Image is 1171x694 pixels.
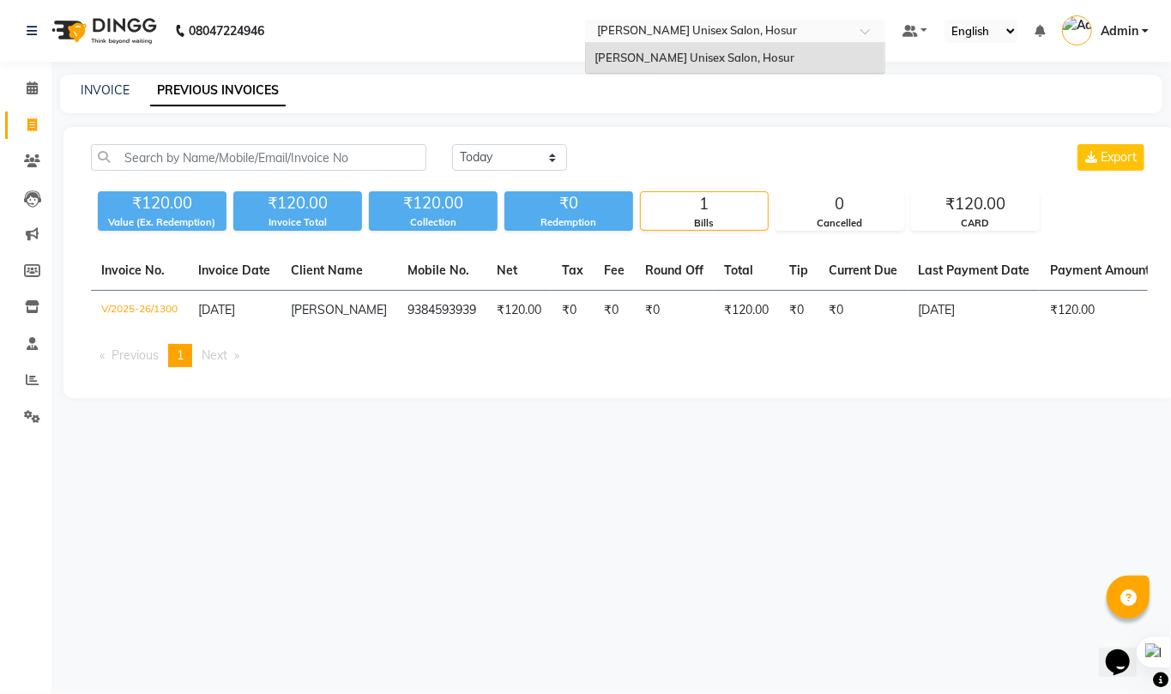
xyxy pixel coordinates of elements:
span: Total [724,263,753,278]
div: Collection [369,215,498,230]
span: [PERSON_NAME] Unisex Salon, Hosur [595,51,794,64]
img: Admin [1062,15,1092,45]
img: logo [44,7,161,55]
div: ₹120.00 [369,191,498,215]
span: Invoice Date [198,263,270,278]
span: Fee [604,263,625,278]
td: ₹0 [818,291,908,331]
span: Current Due [829,263,897,278]
td: ₹120.00 [714,291,779,331]
ng-dropdown-panel: Options list [585,42,885,75]
span: Tax [562,263,583,278]
span: Round Off [645,263,703,278]
span: Last Payment Date [918,263,1029,278]
td: ₹0 [779,291,818,331]
span: Payment Amount [1050,263,1162,278]
span: Mobile No. [407,263,469,278]
span: Tip [789,263,808,278]
td: ₹0 [594,291,635,331]
input: Search by Name/Mobile/Email/Invoice No [91,144,426,171]
b: 08047224946 [189,7,264,55]
div: ₹120.00 [98,191,226,215]
span: Next [202,347,227,363]
div: Bills [641,216,768,231]
div: Redemption [504,215,633,230]
div: ₹120.00 [912,192,1039,216]
span: [DATE] [198,302,235,317]
td: ₹120.00 [486,291,552,331]
div: Value (Ex. Redemption) [98,215,226,230]
span: Net [497,263,517,278]
div: Invoice Total [233,215,362,230]
span: 1 [177,347,184,363]
span: Admin [1101,22,1138,40]
span: Invoice No. [101,263,165,278]
div: ₹0 [504,191,633,215]
td: ₹0 [635,291,714,331]
a: PREVIOUS INVOICES [150,75,286,106]
a: INVOICE [81,82,130,98]
div: 1 [641,192,768,216]
div: ₹120.00 [233,191,362,215]
button: Export [1077,144,1144,171]
td: [DATE] [908,291,1040,331]
span: Previous [112,347,159,363]
div: 0 [776,192,903,216]
td: V/2025-26/1300 [91,291,188,331]
td: ₹0 [552,291,594,331]
span: Export [1101,149,1137,165]
nav: Pagination [91,344,1148,367]
div: CARD [912,216,1039,231]
span: Client Name [291,263,363,278]
td: 9384593939 [397,291,486,331]
span: [PERSON_NAME] [291,302,387,317]
iframe: chat widget [1099,625,1154,677]
div: Cancelled [776,216,903,231]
